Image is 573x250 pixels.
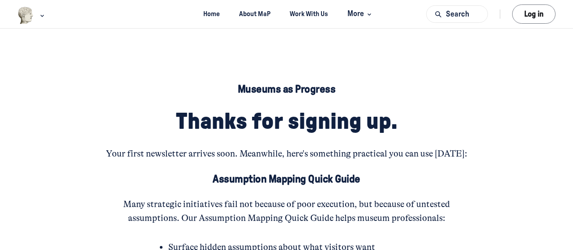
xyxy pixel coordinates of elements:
[176,110,397,133] span: Thanks for signing up.
[123,199,452,223] span: Many strategic initiatives fail not because of poor execution, but because of untested assumption...
[213,174,360,185] span: Assumption Mapping Quick Guide
[106,148,467,159] span: Your first newsletter arrives soon. Meanwhile, here's something practical you can use [DATE]:
[512,4,556,24] button: Log in
[17,7,34,24] img: Museums as Progress logo
[238,84,335,95] span: Museums as Progress
[426,5,488,23] button: Search
[340,6,378,22] button: More
[282,6,336,22] a: Work With Us
[17,6,47,25] button: Museums as Progress logo
[195,6,227,22] a: Home
[231,6,278,22] a: About MaP
[347,8,374,20] span: More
